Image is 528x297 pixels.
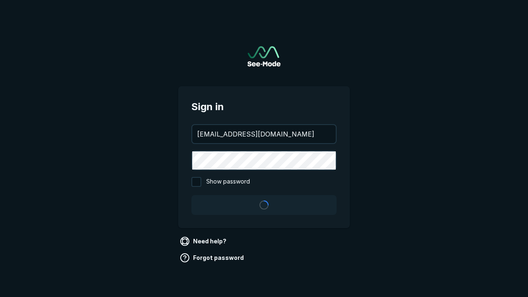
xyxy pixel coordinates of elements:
span: Show password [206,177,250,187]
a: Forgot password [178,251,247,264]
a: Go to sign in [247,46,280,66]
img: See-Mode Logo [247,46,280,66]
input: your@email.com [192,125,336,143]
span: Sign in [191,99,337,114]
a: Need help? [178,235,230,248]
